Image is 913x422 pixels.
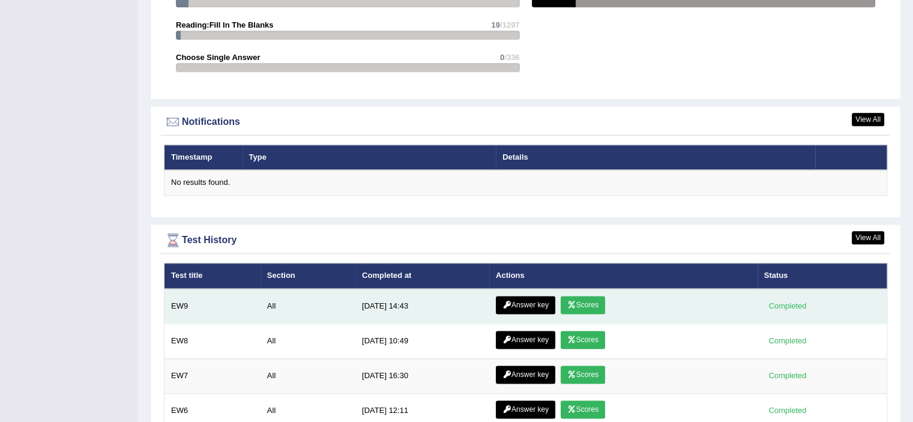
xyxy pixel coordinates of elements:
span: /336 [504,53,519,62]
a: View All [852,113,884,126]
span: /1297 [500,20,520,29]
td: All [261,289,355,324]
div: No results found. [171,177,880,188]
span: 0 [500,53,504,62]
a: Scores [561,400,605,418]
td: [DATE] 14:43 [355,289,489,324]
span: 19 [491,20,499,29]
td: EW7 [164,358,261,393]
div: Test History [164,231,887,249]
th: Section [261,263,355,288]
th: Type [243,145,496,170]
td: All [261,358,355,393]
td: [DATE] 16:30 [355,358,489,393]
div: Completed [764,369,811,382]
a: Answer key [496,400,555,418]
th: Status [758,263,887,288]
a: Answer key [496,331,555,349]
strong: Reading:Fill In The Blanks [176,20,274,29]
div: Completed [764,404,811,417]
a: Answer key [496,296,555,314]
td: EW9 [164,289,261,324]
th: Completed at [355,263,489,288]
div: Completed [764,334,811,347]
td: All [261,324,355,358]
a: Scores [561,296,605,314]
td: [DATE] 10:49 [355,324,489,358]
td: EW8 [164,324,261,358]
a: Answer key [496,366,555,384]
div: Completed [764,300,811,312]
a: Scores [561,331,605,349]
a: Scores [561,366,605,384]
th: Timestamp [164,145,243,170]
strong: Choose Single Answer [176,53,260,62]
th: Test title [164,263,261,288]
th: Details [496,145,815,170]
th: Actions [489,263,758,288]
a: View All [852,231,884,244]
div: Notifications [164,113,887,131]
